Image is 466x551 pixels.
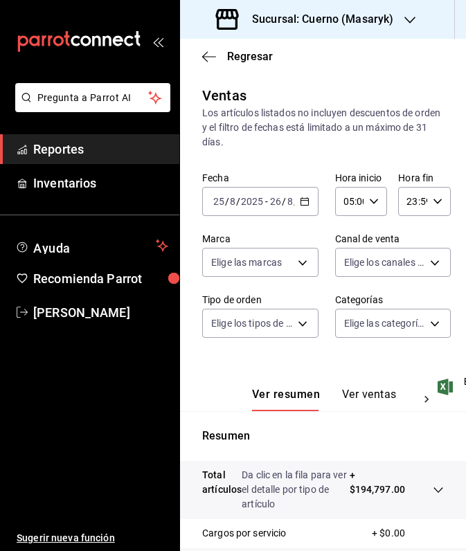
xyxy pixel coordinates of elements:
span: / [294,196,298,207]
input: -- [287,196,294,207]
div: navigation tabs [252,388,413,411]
span: Elige los canales de venta [344,255,426,269]
span: / [282,196,286,207]
label: Tipo de orden [202,295,319,305]
input: -- [213,196,225,207]
button: Pregunta a Parrot AI [15,83,170,112]
p: + $0.00 [372,526,444,541]
p: Resumen [202,428,444,444]
button: Regresar [202,50,273,63]
span: [PERSON_NAME] [33,303,168,322]
input: ---- [240,196,264,207]
label: Canal de venta [335,234,451,244]
span: Inventarios [33,174,168,192]
span: Elige las categorías [344,316,426,330]
span: Ayuda [33,237,150,254]
span: Elige los tipos de orden [211,316,293,330]
button: Ver resumen [252,388,320,411]
p: Total artículos [202,468,242,512]
span: - [265,196,268,207]
span: Reportes [33,140,168,159]
input: -- [269,196,282,207]
h3: Sucursal: Cuerno (Masaryk) [241,11,393,28]
label: Marca [202,234,319,244]
p: Da clic en la fila para ver el detalle por tipo de artículo [242,468,349,512]
span: / [236,196,240,207]
div: Ventas [202,85,247,106]
p: Cargos por servicio [202,526,287,541]
label: Fecha [202,173,319,183]
span: / [225,196,229,207]
button: Ver ventas [342,388,397,411]
a: Pregunta a Parrot AI [10,100,170,115]
label: Hora fin [398,173,451,183]
input: -- [229,196,236,207]
div: Los artículos listados no incluyen descuentos de orden y el filtro de fechas está limitado a un m... [202,106,444,150]
button: open_drawer_menu [152,36,163,47]
label: Categorías [335,295,451,305]
span: Sugerir nueva función [17,531,168,545]
span: Elige las marcas [211,255,282,269]
label: Hora inicio [335,173,388,183]
span: Pregunta a Parrot AI [37,91,149,105]
p: + $194,797.00 [350,468,405,512]
span: Regresar [227,50,273,63]
span: Recomienda Parrot [33,269,168,288]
